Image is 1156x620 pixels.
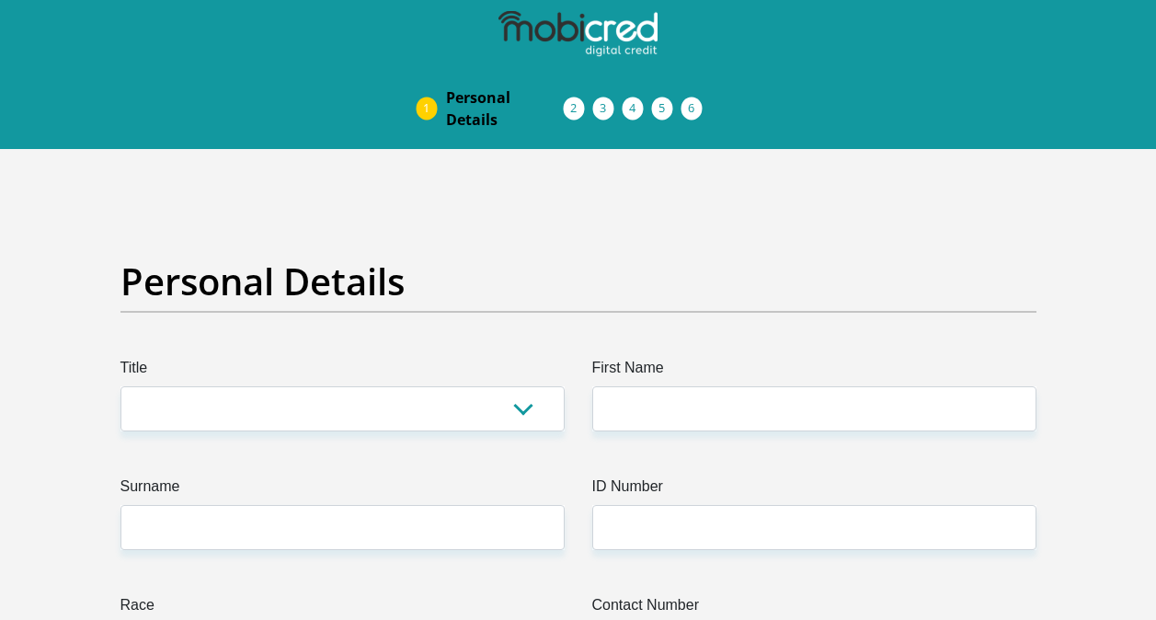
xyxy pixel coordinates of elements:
img: mobicred logo [498,11,657,57]
label: First Name [592,357,1036,386]
input: ID Number [592,505,1036,550]
h2: Personal Details [120,259,1036,304]
label: Surname [120,476,565,505]
label: ID Number [592,476,1036,505]
a: PersonalDetails [431,79,578,138]
input: First Name [592,386,1036,431]
label: Title [120,357,565,386]
span: Personal Details [446,86,564,131]
input: Surname [120,505,565,550]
